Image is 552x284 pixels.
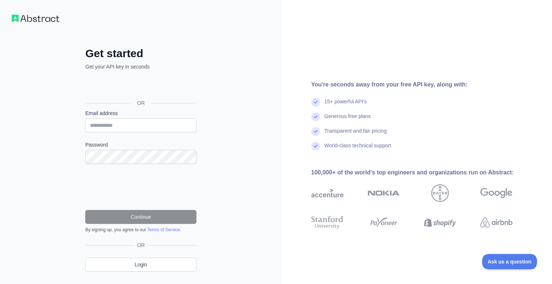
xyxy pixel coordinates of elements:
[424,214,456,230] img: shopify
[431,184,449,202] img: bayer
[85,110,196,117] label: Email address
[131,99,151,107] span: OR
[134,241,148,249] span: OR
[324,127,387,142] div: Transparent and fair pricing
[480,214,512,230] img: airbnb
[311,113,320,121] img: check mark
[147,227,180,232] a: Terms of Service
[311,127,320,136] img: check mark
[311,214,343,230] img: stanford university
[85,227,196,233] div: By signing up, you agree to our .
[368,184,400,202] img: nokia
[85,210,196,224] button: Continue
[311,184,343,202] img: accenture
[480,184,512,202] img: google
[311,80,536,89] div: You're seconds away from your free API key, along with:
[85,173,196,201] iframe: reCAPTCHA
[311,98,320,107] img: check mark
[85,47,196,60] h2: Get started
[324,113,371,127] div: Generous free plans
[482,254,537,269] iframe: Toggle Customer Support
[311,168,536,177] div: 100,000+ of the world's top engineers and organizations run on Abstract:
[85,63,196,70] p: Get your API key in seconds
[324,142,391,156] div: World-class technical support
[82,78,199,95] iframe: Schaltfläche „Über Google anmelden“
[85,141,196,148] label: Password
[85,258,196,272] a: Login
[12,15,59,22] img: Workflow
[311,142,320,151] img: check mark
[368,214,400,230] img: payoneer
[324,98,367,113] div: 15+ powerful API's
